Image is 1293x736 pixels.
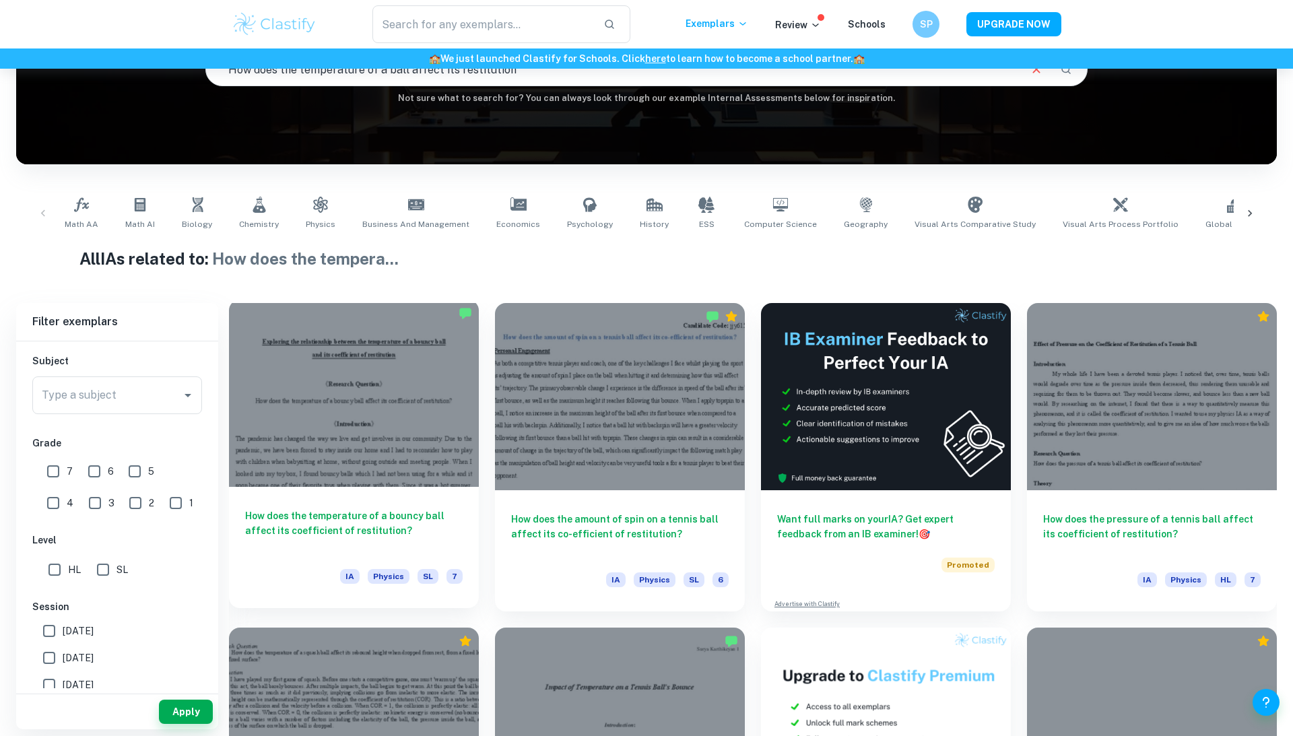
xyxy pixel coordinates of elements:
h6: We just launched Clastify for Schools. Click to learn how to become a school partner. [3,51,1290,66]
span: Business and Management [362,218,469,230]
h6: How does the amount of spin on a tennis ball affect its co-efficient of restitution? [511,512,729,556]
span: Physics [306,218,335,230]
h6: Grade [32,436,202,450]
h6: How does the temperature of a bouncy ball affect its coefficient of restitution? [245,508,463,553]
span: Visual Arts Comparative Study [915,218,1036,230]
input: Search for any exemplars... [372,5,593,43]
span: ESS [699,218,715,230]
span: How does the tempera ... [212,249,399,268]
span: 🏫 [429,53,440,64]
span: 7 [446,569,463,584]
span: History [640,218,669,230]
span: 1 [189,496,193,510]
span: IA [606,572,626,587]
img: Thumbnail [761,303,1011,490]
span: IA [340,569,360,584]
div: Premium [1257,634,1270,648]
h6: Want full marks on your IA ? Get expert feedback from an IB examiner! [777,512,995,541]
span: Geography [844,218,888,230]
h6: Level [32,533,202,547]
span: [DATE] [63,677,94,692]
span: Physics [1165,572,1207,587]
span: Chemistry [239,218,279,230]
a: Schools [848,19,886,30]
span: Global Politics [1205,218,1264,230]
div: Premium [725,310,738,323]
button: Clear [1024,57,1049,82]
p: Review [775,18,821,32]
span: Biology [182,218,212,230]
span: 6 [712,572,729,587]
span: 4 [67,496,73,510]
span: Visual Arts Process Portfolio [1063,218,1179,230]
span: 6 [108,464,114,479]
img: Marked [459,306,472,320]
a: How does the temperature of a bouncy ball affect its coefficient of restitution?IAPhysicsSL7 [229,303,479,611]
span: Promoted [941,558,995,572]
span: HL [1215,572,1236,587]
span: 7 [67,464,73,479]
span: 🎯 [919,529,930,539]
span: Psychology [567,218,613,230]
span: [DATE] [63,650,94,665]
h6: Filter exemplars [16,303,218,341]
span: SL [684,572,704,587]
span: SL [117,562,128,577]
span: Physics [634,572,675,587]
a: here [645,53,666,64]
button: Open [178,386,197,405]
span: Math AI [125,218,155,230]
span: 5 [148,464,154,479]
h6: How does the pressure of a tennis ball affect its coefficient of restitution? [1043,512,1261,556]
button: UPGRADE NOW [966,12,1061,36]
input: E.g. player arrangements, enthalpy of combustion, analysis of a big city... [206,51,1018,88]
span: SL [418,569,438,584]
span: Physics [368,569,409,584]
span: Math AA [65,218,98,230]
a: Advertise with Clastify [774,599,840,609]
h6: Not sure what to search for? You can always look through our example Internal Assessments below f... [16,92,1277,105]
img: Clastify logo [232,11,317,38]
button: SP [913,11,939,38]
span: IA [1137,572,1157,587]
button: Help and Feedback [1253,689,1280,716]
span: 🏫 [853,53,865,64]
a: How does the amount of spin on a tennis ball affect its co-efficient of restitution?IAPhysicsSL6 [495,303,745,611]
div: Premium [459,634,472,648]
p: Exemplars [686,16,748,31]
img: Marked [706,310,719,323]
span: [DATE] [63,624,94,638]
button: Search [1055,58,1077,81]
a: Want full marks on yourIA? Get expert feedback from an IB examiner!PromotedAdvertise with Clastify [761,303,1011,611]
span: 2 [149,496,154,510]
h6: Subject [32,354,202,368]
div: Premium [1257,310,1270,323]
h1: All IAs related to: [79,246,1214,271]
span: Computer Science [744,218,817,230]
a: How does the pressure of a tennis ball affect its coefficient of restitution?IAPhysicsHL7 [1027,303,1277,611]
span: 7 [1245,572,1261,587]
span: HL [68,562,81,577]
img: Marked [725,634,738,648]
h6: Session [32,599,202,614]
button: Apply [159,700,213,724]
span: Economics [496,218,540,230]
h6: SP [919,17,934,32]
span: 3 [108,496,114,510]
